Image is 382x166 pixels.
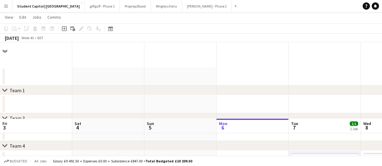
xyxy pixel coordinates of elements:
[350,127,358,131] div: 1 Job
[290,124,298,131] span: 7
[182,0,232,12] button: [PERSON_NAME] - Phase 2
[47,14,61,20] span: Comms
[362,124,371,131] span: 8
[3,158,28,164] button: Budgeted
[146,124,154,131] span: 5
[2,13,16,21] a: View
[30,13,44,21] a: Jobs
[20,36,35,40] span: Week 40
[146,159,192,163] span: Total Budgeted £10 339.50
[85,0,120,12] button: giffgaff - Phase 1
[219,121,227,126] span: Mon
[147,121,154,126] span: Sun
[10,115,25,121] div: Team 3
[5,35,19,41] div: [DATE]
[19,14,26,20] span: Edit
[17,13,29,21] a: Edit
[75,121,81,126] span: Sat
[5,14,13,20] span: View
[2,124,7,131] span: 3
[12,0,85,12] button: Student Capitol | [GEOGRAPHIC_DATA]
[74,124,81,131] span: 4
[2,121,7,126] span: Fri
[151,0,182,12] button: Wrigleys Extra
[350,121,358,126] span: 1/1
[45,13,63,21] a: Comms
[37,36,43,40] div: BST
[218,124,227,131] span: 6
[10,159,27,163] span: Budgeted
[291,121,298,126] span: Tue
[120,0,151,12] button: Proprep/Boost
[53,159,192,163] div: Salary £9 492.50 + Expenses £0.00 + Subsistence £847.00 =
[10,143,25,149] div: Team 4
[10,87,25,93] div: Team 1
[33,159,48,163] span: All jobs
[363,121,371,126] span: Wed
[32,14,41,20] span: Jobs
